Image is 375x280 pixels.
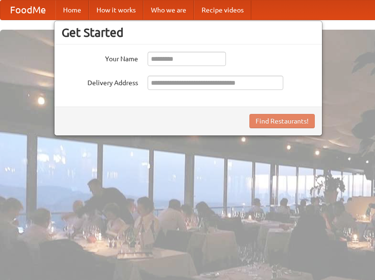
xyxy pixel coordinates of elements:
[62,76,138,88] label: Delivery Address
[62,25,315,40] h3: Get Started
[89,0,143,20] a: How it works
[143,0,194,20] a: Who we are
[62,52,138,64] label: Your Name
[0,0,55,20] a: FoodMe
[55,0,89,20] a: Home
[249,114,315,128] button: Find Restaurants!
[194,0,251,20] a: Recipe videos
